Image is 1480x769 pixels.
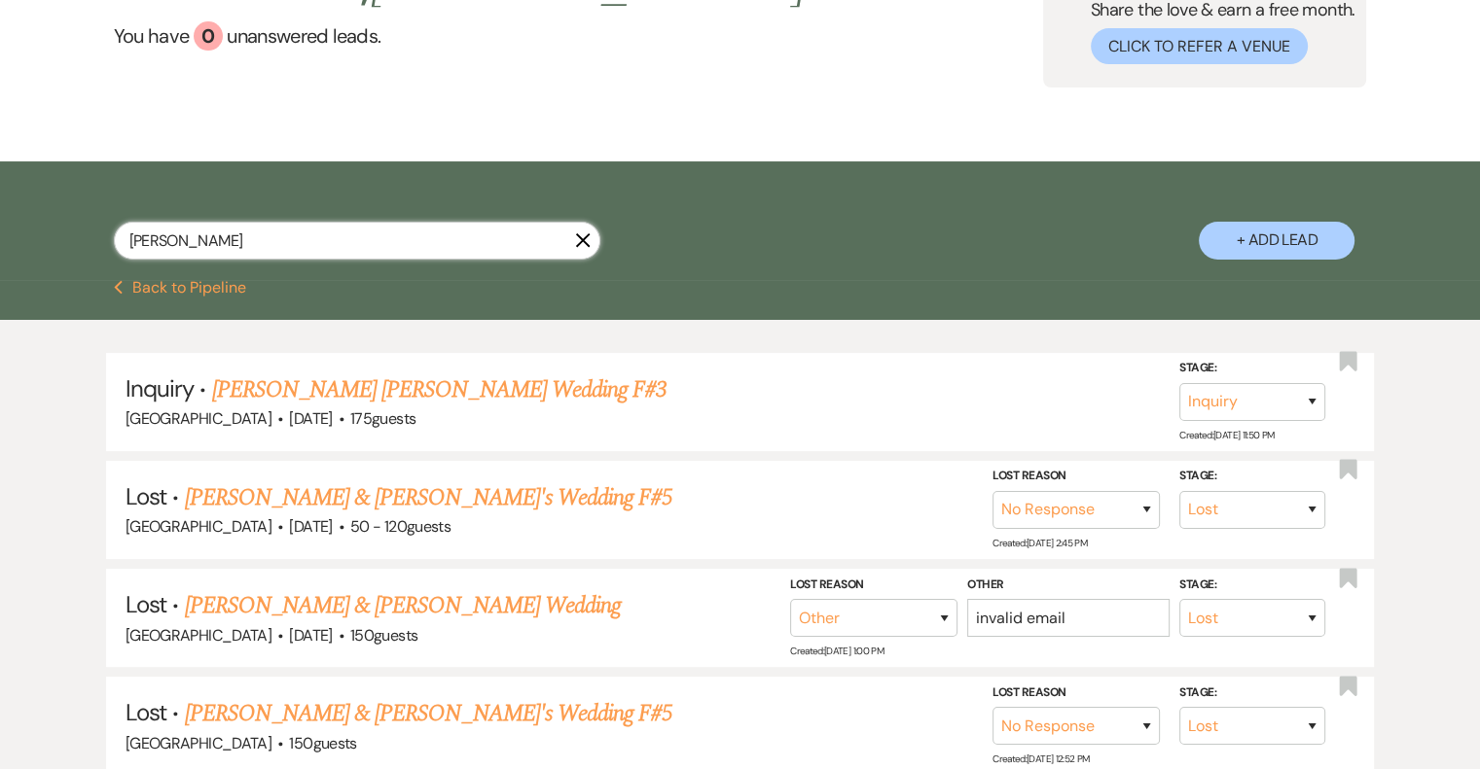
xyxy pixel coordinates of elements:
[114,280,247,296] button: Back to Pipeline
[1179,429,1274,441] span: Created: [DATE] 11:50 PM
[114,21,821,51] a: You have 0 unanswered leads.
[114,222,600,260] input: Search by name, event date, email address or phone number
[1179,682,1325,704] label: Stage:
[126,697,166,727] span: Lost
[289,408,332,429] span: [DATE]
[1179,358,1325,379] label: Stage:
[1179,466,1325,487] label: Stage:
[126,373,194,403] span: Inquiry
[126,733,271,753] span: [GEOGRAPHIC_DATA]
[790,574,957,595] label: Lost Reason
[993,682,1160,704] label: Lost Reason
[1091,28,1308,64] button: Click to Refer a Venue
[1179,574,1325,595] label: Stage:
[126,516,271,537] span: [GEOGRAPHIC_DATA]
[350,625,417,646] span: 150 guests
[993,752,1089,765] span: Created: [DATE] 12:52 PM
[289,516,332,537] span: [DATE]
[126,625,271,646] span: [GEOGRAPHIC_DATA]
[350,516,451,537] span: 50 - 120 guests
[289,733,356,753] span: 150 guests
[184,588,620,623] a: [PERSON_NAME] & [PERSON_NAME] Wedding
[993,466,1160,487] label: Lost Reason
[212,372,668,407] a: [PERSON_NAME] [PERSON_NAME] Wedding F#3
[184,480,672,515] a: [PERSON_NAME] & [PERSON_NAME]'s Wedding F#5
[790,645,884,657] span: Created: [DATE] 1:00 PM
[126,481,166,511] span: Lost
[184,696,672,731] a: [PERSON_NAME] & [PERSON_NAME]'s Wedding F#5
[126,408,271,429] span: [GEOGRAPHIC_DATA]
[194,21,223,51] div: 0
[350,408,415,429] span: 175 guests
[993,537,1087,549] span: Created: [DATE] 2:45 PM
[289,625,332,646] span: [DATE]
[1199,222,1354,260] button: + Add Lead
[126,589,166,619] span: Lost
[967,574,1170,595] label: Other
